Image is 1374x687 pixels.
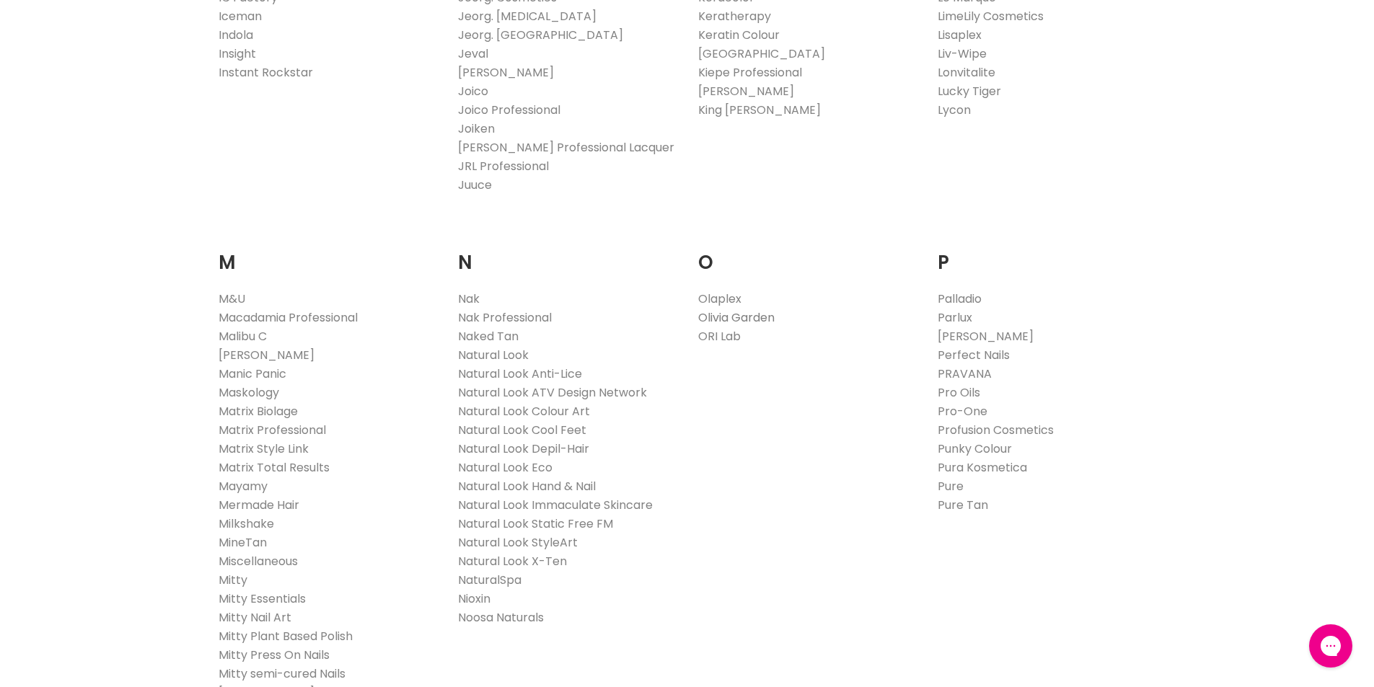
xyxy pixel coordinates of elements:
a: ORI Lab [698,328,741,345]
a: Pro Oils [938,384,980,401]
a: Natural Look Colour Art [458,403,590,420]
a: Joico [458,83,488,99]
a: Lycon [938,102,971,118]
a: [PERSON_NAME] [458,64,554,81]
a: JRL Professional [458,158,549,174]
h2: M [219,229,437,278]
a: Jeval [458,45,488,62]
a: PRAVANA [938,365,992,382]
a: Miscellaneous [219,553,298,569]
a: Mitty semi-cured Nails [219,665,345,682]
a: Matrix Style Link [219,440,309,457]
a: Pura Kosmetica [938,459,1027,476]
a: Punky Colour [938,440,1012,457]
a: Indola [219,27,253,43]
a: Lonvitalite [938,64,995,81]
a: Natural Look Hand & Nail [458,478,596,495]
a: Natural Look Cool Feet [458,422,586,438]
a: Olivia Garden [698,309,775,326]
a: Mayamy [219,478,268,495]
a: Lisaplex [938,27,982,43]
a: Jeorg. [MEDICAL_DATA] [458,8,596,25]
a: [PERSON_NAME] [698,83,794,99]
h2: P [938,229,1156,278]
a: Malibu C [219,328,267,345]
a: Profusion Cosmetics [938,422,1054,438]
a: Nak [458,291,480,307]
a: Matrix Total Results [219,459,330,476]
a: Palladio [938,291,982,307]
a: Milkshake [219,515,274,532]
a: Natural Look ATV Design Network [458,384,647,401]
a: Joico Professional [458,102,560,118]
a: Nak Professional [458,309,552,326]
a: Jeorg. [GEOGRAPHIC_DATA] [458,27,623,43]
a: Insight [219,45,256,62]
a: Mitty Plant Based Polish [219,628,353,644]
a: Matrix Biolage [219,403,298,420]
a: Keratherapy [698,8,771,25]
a: King [PERSON_NAME] [698,102,821,118]
a: Natural Look Immaculate Skincare [458,497,653,513]
a: Naked Tan [458,328,519,345]
a: Olaplex [698,291,741,307]
a: Instant Rockstar [219,64,313,81]
a: Joiken [458,120,495,137]
a: LimeLily Cosmetics [938,8,1044,25]
h2: N [458,229,677,278]
a: Noosa Naturals [458,609,544,626]
a: Lucky Tiger [938,83,1001,99]
a: Natural Look [458,347,529,363]
iframe: Gorgias live chat messenger [1302,619,1360,673]
a: Parlux [938,309,972,326]
a: [PERSON_NAME] Professional Lacquer [458,139,674,156]
a: Macadamia Professional [219,309,358,326]
a: Mitty Press On Nails [219,647,330,663]
a: Pure [938,478,964,495]
a: M&U [219,291,245,307]
a: Matrix Professional [219,422,326,438]
a: Mermade Hair [219,497,299,513]
a: Manic Panic [219,365,286,382]
a: Mitty Essentials [219,590,306,607]
a: Nioxin [458,590,490,607]
a: MineTan [219,534,267,551]
a: [PERSON_NAME] [219,347,314,363]
a: Natural Look StyleArt [458,534,578,551]
a: Natural Look Depil-Hair [458,440,589,457]
a: Perfect Nails [938,347,1010,363]
a: Liv-Wipe [938,45,987,62]
a: Iceman [219,8,262,25]
a: Mitty Nail Art [219,609,291,626]
a: Natural Look Anti-Lice [458,365,582,382]
a: NaturalSpa [458,572,521,588]
a: Natural Look X-Ten [458,553,567,569]
a: Maskology [219,384,279,401]
a: Pure Tan [938,497,988,513]
a: Keratin Colour [698,27,780,43]
a: Juuce [458,177,492,193]
a: Mitty [219,572,247,588]
a: [GEOGRAPHIC_DATA] [698,45,825,62]
a: Natural Look Static Free FM [458,515,613,532]
a: Kiepe Professional [698,64,802,81]
a: [PERSON_NAME] [938,328,1034,345]
a: Natural Look Eco [458,459,552,476]
a: Pro-One [938,403,987,420]
h2: O [698,229,917,278]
